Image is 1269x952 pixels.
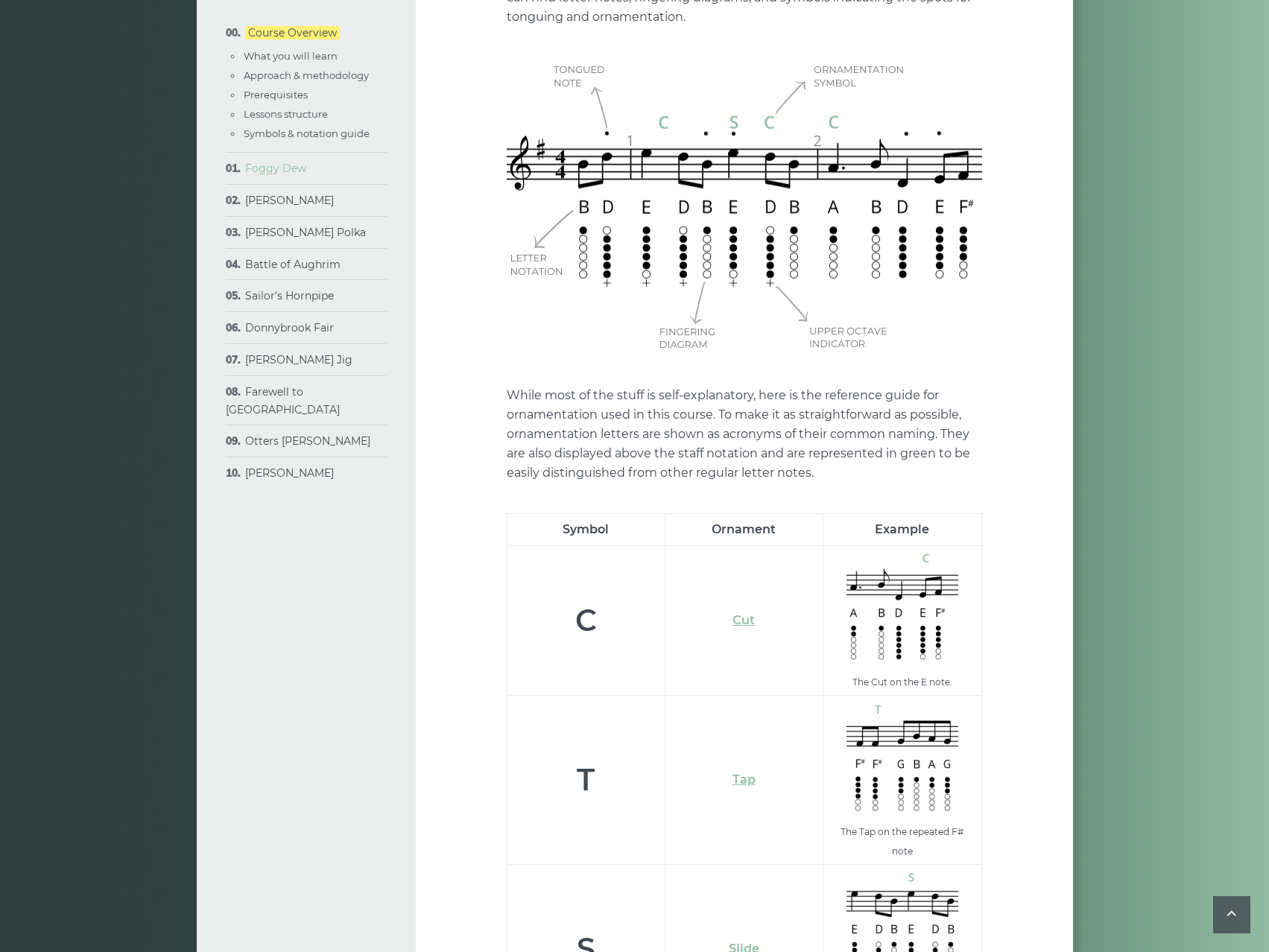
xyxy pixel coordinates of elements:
[245,289,334,302] a: Sailor’s Hornpipe
[577,761,595,798] strong: T
[245,226,366,239] a: [PERSON_NAME] Polka
[507,386,982,483] p: While most of the stuff is self-explanatory, here is the reference guide for ornamentation used i...
[244,89,308,101] a: Prerequisites
[852,676,952,688] sub: The Cut on the E note.
[245,258,341,271] a: Battle of Aughrim
[245,194,334,207] a: [PERSON_NAME]
[245,434,370,448] a: Otters [PERSON_NAME]
[841,826,963,857] sub: The Tap on the repeated F# note
[823,514,981,546] th: Example
[732,613,755,627] a: Cut
[245,466,334,480] a: [PERSON_NAME]
[244,127,370,139] a: Symbols & notation guide
[245,353,352,366] a: [PERSON_NAME] Jig
[575,602,597,638] strong: C
[507,514,665,546] th: Symbol
[665,514,823,546] th: Ornament
[226,385,340,416] a: Farewell to [GEOGRAPHIC_DATA]
[245,162,306,175] a: Foggy Dew
[245,26,340,39] a: Course Overview
[244,108,328,120] a: Lessons structure
[244,69,369,81] a: Approach & methodology
[245,321,334,334] a: Donnybrook Fair
[244,50,338,62] a: What you will learn
[732,772,756,787] a: Tap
